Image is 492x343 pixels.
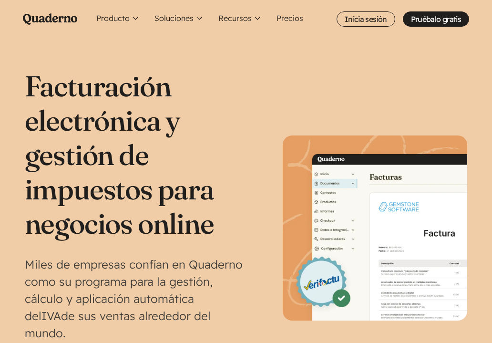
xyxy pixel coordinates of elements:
p: Miles de empresas confían en Quaderno como su programa para la gestión, cálculo y aplicación auto... [25,256,246,342]
abbr: Impuesto sobre el Valor Añadido [41,309,61,323]
a: Pruébalo gratis [403,11,469,27]
a: Inicia sesión [337,11,395,27]
h1: Facturación electrónica y gestión de impuestos para negocios online [25,69,246,240]
img: Interfaz de Quaderno mostrando la página Factura con el distintivo Verifactu [283,135,467,320]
